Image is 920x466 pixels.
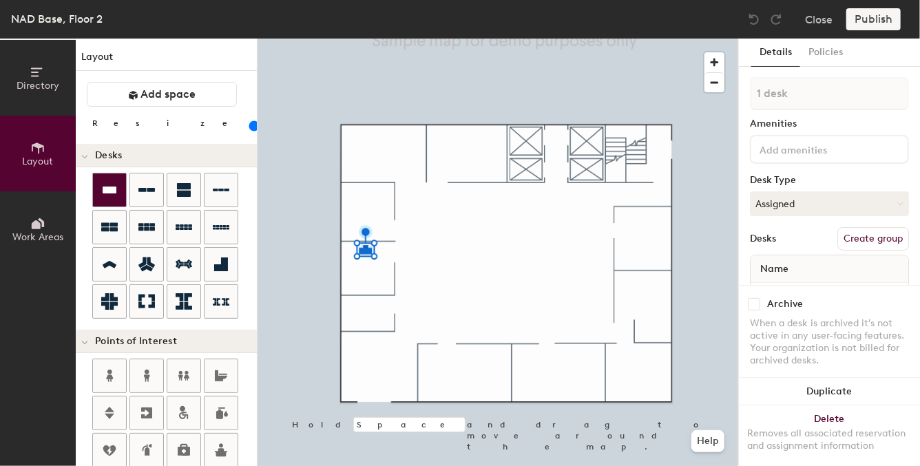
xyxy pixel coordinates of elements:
[95,150,122,161] span: Desks
[739,378,920,405] button: Duplicate
[767,299,803,310] div: Archive
[141,87,196,101] span: Add space
[691,430,724,452] button: Help
[12,231,63,243] span: Work Areas
[750,175,909,186] div: Desk Type
[87,82,237,107] button: Add space
[751,39,800,67] button: Details
[747,427,912,452] div: Removes all associated reservation and assignment information
[750,317,909,367] div: When a desk is archived it's not active in any user-facing features. Your organization is not bil...
[747,12,761,26] img: Undo
[92,118,244,129] div: Resize
[750,118,909,129] div: Amenities
[800,39,851,67] button: Policies
[76,50,257,71] h1: Layout
[805,8,833,30] button: Close
[739,405,920,466] button: DeleteRemoves all associated reservation and assignment information
[753,257,795,282] span: Name
[11,10,103,28] div: NAD Base, Floor 2
[17,80,59,92] span: Directory
[769,12,783,26] img: Redo
[837,227,909,251] button: Create group
[750,233,776,244] div: Desks
[23,156,54,167] span: Layout
[757,140,881,157] input: Add amenities
[750,191,909,216] button: Assigned
[95,336,177,347] span: Points of Interest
